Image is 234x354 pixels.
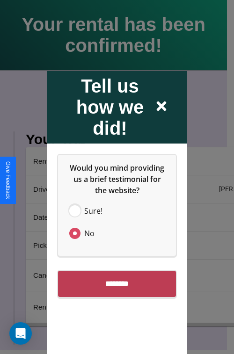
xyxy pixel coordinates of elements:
div: Give Feedback [5,161,11,199]
div: Open Intercom Messenger [9,322,32,345]
h2: Tell us how we did! [66,75,154,138]
span: Sure! [84,205,102,216]
span: Would you mind providing us a brief testimonial for the website? [70,162,166,195]
span: No [84,227,95,238]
